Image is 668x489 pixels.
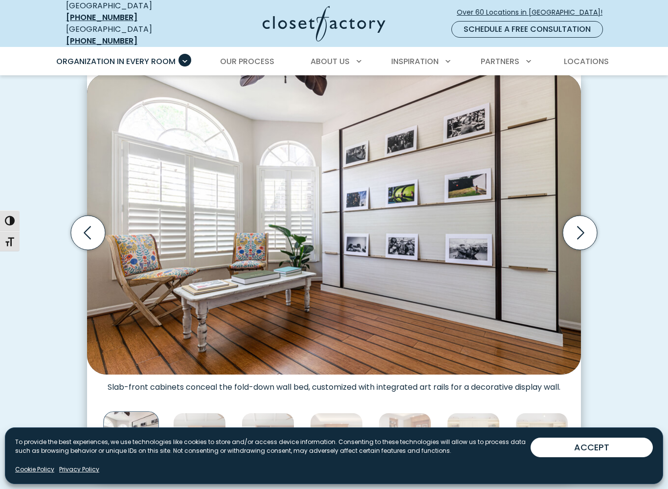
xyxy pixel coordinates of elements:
p: To provide the best experiences, we use technologies like cookies to store and/or access device i... [15,438,531,455]
img: Wall bed shown open in Alder clear coat finish with upper storage. [379,413,431,466]
button: Previous slide [67,212,109,254]
figcaption: Slab-front cabinets conceal the fold-down wall bed, customized with integrated art rails for a de... [87,375,581,392]
img: Wall bed with built in cabinetry and workstation [173,413,226,466]
a: [PHONE_NUMBER] [66,35,137,46]
span: Our Process [220,56,274,67]
a: Privacy Policy [59,465,99,474]
img: Closet Factory Logo [263,6,385,42]
span: Organization in Every Room [56,56,176,67]
span: About Us [311,56,350,67]
img: Wall bed disguised as a photo gallery installation [87,74,581,375]
span: Partners [481,56,519,67]
a: Schedule a Free Consultation [451,21,603,38]
img: Wall bed disguised as a photo gallery installation [103,411,158,467]
img: Features LED-lit hanging rods, adjustable shelves, and pull-out shoe storage. Built-in desk syste... [242,413,294,466]
img: Light wood wall bed open with custom green side drawers and open bookshelves [515,413,568,466]
button: ACCEPT [531,438,653,457]
button: Next slide [559,212,601,254]
nav: Primary Menu [49,48,619,75]
span: Inspiration [391,56,439,67]
img: Light woodgrain wall bed closed with flanking green drawer units and open shelving for accessorie... [447,413,500,466]
span: Over 60 Locations in [GEOGRAPHIC_DATA]! [457,7,610,18]
a: [PHONE_NUMBER] [66,12,137,23]
span: Locations [564,56,609,67]
div: [GEOGRAPHIC_DATA] [66,23,186,47]
a: Cookie Policy [15,465,54,474]
img: Custom wall bed in upstairs loft area [310,413,363,466]
a: Over 60 Locations in [GEOGRAPHIC_DATA]! [456,4,611,21]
